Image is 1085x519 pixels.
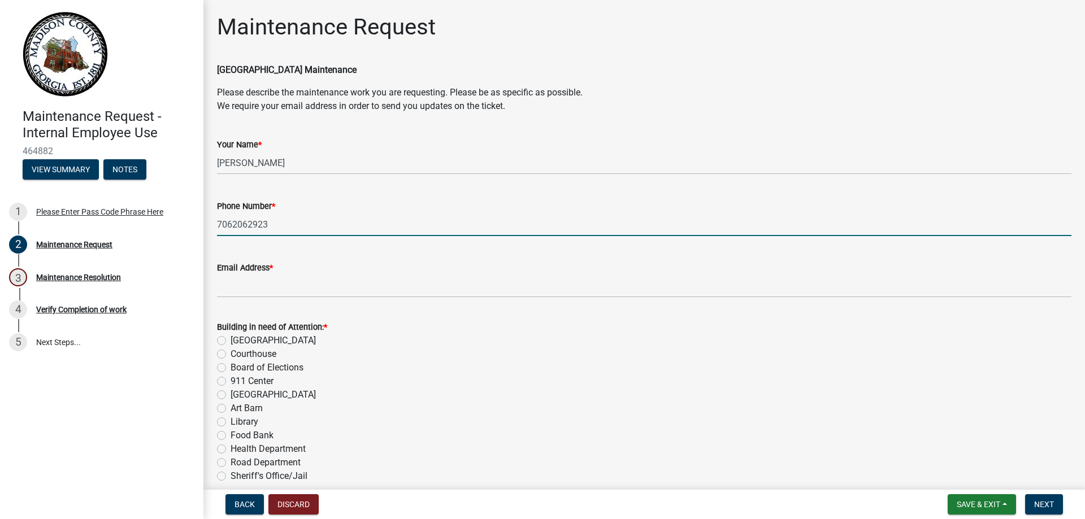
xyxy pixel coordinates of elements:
span: 464882 [23,146,181,156]
h1: Maintenance Request [217,14,436,41]
span: Back [235,500,255,509]
p: Please describe the maintenance work you are requesting. Please be as specific as possible. We re... [217,86,1071,113]
button: Discard [268,494,319,514]
label: Email Address [217,264,273,272]
h4: Maintenance Request - Internal Employee Use [23,108,194,141]
span: Save & Exit [957,500,1000,509]
div: 2 [9,235,27,254]
div: Maintenance Request [36,241,112,248]
img: Madison County, Georgia [23,12,108,97]
wm-modal-confirm: Summary [23,165,99,175]
label: Your Name [217,141,262,149]
div: Maintenance Resolution [36,273,121,281]
strong: [GEOGRAPHIC_DATA] Maintenance [217,64,357,75]
div: 3 [9,268,27,286]
button: Notes [103,159,146,180]
label: [GEOGRAPHIC_DATA] [231,334,316,347]
wm-modal-confirm: Notes [103,165,146,175]
label: Phone Number [217,203,275,211]
label: 911 Center [231,374,274,388]
label: Road Department [231,456,301,469]
label: Art Barn [231,402,263,415]
div: Please Enter Pass Code Phrase Here [36,208,163,216]
button: Back [225,494,264,514]
button: Next [1025,494,1063,514]
label: Investigator Building [231,483,313,496]
span: Next [1034,500,1054,509]
div: 1 [9,203,27,221]
label: Food Bank [231,429,274,442]
label: [GEOGRAPHIC_DATA] [231,388,316,402]
div: Verify Completion of work [36,306,127,313]
label: Courthouse [231,347,276,361]
label: Health Department [231,442,306,456]
button: View Summary [23,159,99,180]
label: Building in need of Attention: [217,324,327,332]
label: Library [231,415,258,429]
label: Board of Elections [231,361,303,374]
button: Save & Exit [948,494,1016,514]
label: Sheriff's Office/Jail [231,469,307,483]
div: 5 [9,333,27,351]
div: 4 [9,300,27,319]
